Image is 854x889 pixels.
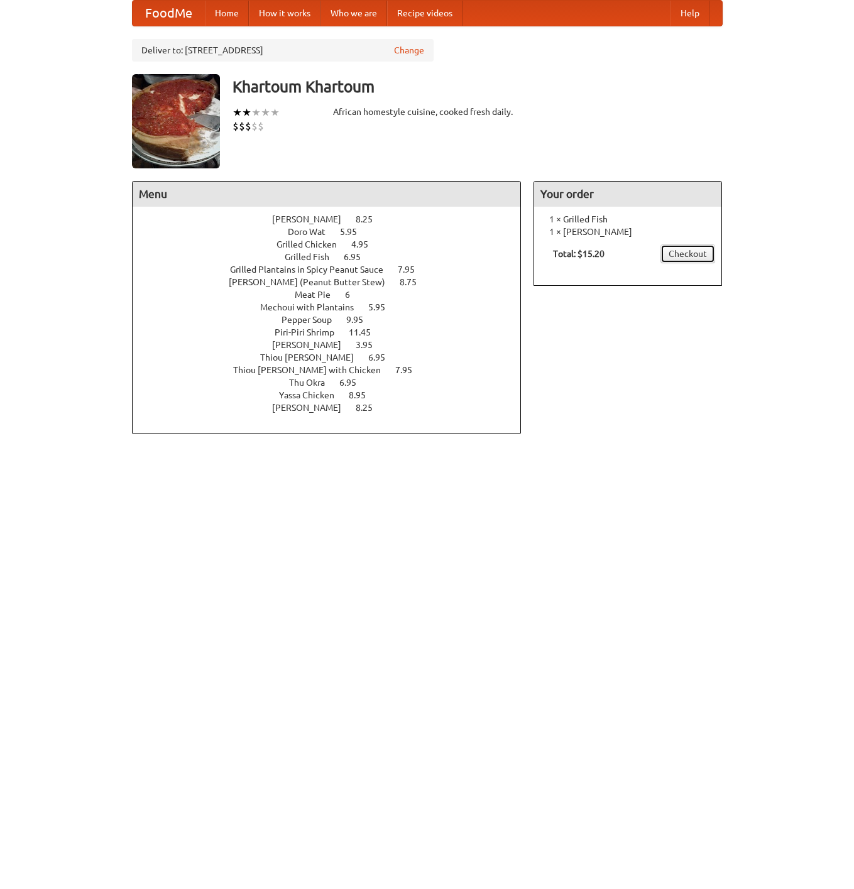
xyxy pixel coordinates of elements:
[272,403,354,413] span: [PERSON_NAME]
[351,239,381,249] span: 4.95
[272,214,354,224] span: [PERSON_NAME]
[395,365,425,375] span: 7.95
[288,227,380,237] a: Doro Wat 5.95
[340,227,370,237] span: 5.95
[339,378,369,388] span: 6.95
[289,378,380,388] a: Thu Okra 6.95
[260,352,366,363] span: Thiou [PERSON_NAME]
[249,1,320,26] a: How it works
[346,315,376,325] span: 9.95
[398,265,427,275] span: 7.95
[251,119,258,133] li: $
[285,252,384,262] a: Grilled Fish 6.95
[276,239,349,249] span: Grilled Chicken
[233,106,242,119] li: ★
[400,277,429,287] span: 8.75
[205,1,249,26] a: Home
[356,214,385,224] span: 8.25
[279,390,347,400] span: Yassa Chicken
[233,365,393,375] span: Thiou [PERSON_NAME] with Chicken
[272,403,396,413] a: [PERSON_NAME] 8.25
[540,226,715,238] li: 1 × [PERSON_NAME]
[272,340,354,350] span: [PERSON_NAME]
[230,265,396,275] span: Grilled Plantains in Spicy Peanut Sauce
[239,119,245,133] li: $
[270,106,280,119] li: ★
[233,74,723,99] h3: Khartoum Khartoum
[230,265,438,275] a: Grilled Plantains in Spicy Peanut Sauce 7.95
[282,315,344,325] span: Pepper Soup
[320,1,387,26] a: Who we are
[260,352,408,363] a: Thiou [PERSON_NAME] 6.95
[272,340,396,350] a: [PERSON_NAME] 3.95
[229,277,398,287] span: [PERSON_NAME] (Peanut Butter Stew)
[288,227,338,237] span: Doro Wat
[261,106,270,119] li: ★
[242,106,251,119] li: ★
[275,327,394,337] a: Piri-Piri Shrimp 11.45
[276,239,391,249] a: Grilled Chicken 4.95
[356,403,385,413] span: 8.25
[660,244,715,263] a: Checkout
[394,44,424,57] a: Change
[133,1,205,26] a: FoodMe
[345,290,363,300] span: 6
[132,74,220,168] img: angular.jpg
[387,1,463,26] a: Recipe videos
[356,340,385,350] span: 3.95
[368,352,398,363] span: 6.95
[245,119,251,133] li: $
[349,327,383,337] span: 11.45
[344,252,373,262] span: 6.95
[233,365,435,375] a: Thiou [PERSON_NAME] with Chicken 7.95
[540,213,715,226] li: 1 × Grilled Fish
[553,249,605,259] b: Total: $15.20
[233,119,239,133] li: $
[251,106,261,119] li: ★
[295,290,343,300] span: Meat Pie
[534,182,721,207] h4: Your order
[275,327,347,337] span: Piri-Piri Shrimp
[229,277,440,287] a: [PERSON_NAME] (Peanut Butter Stew) 8.75
[333,106,522,118] div: African homestyle cuisine, cooked fresh daily.
[282,315,386,325] a: Pepper Soup 9.95
[258,119,264,133] li: $
[289,378,337,388] span: Thu Okra
[272,214,396,224] a: [PERSON_NAME] 8.25
[349,390,378,400] span: 8.95
[285,252,342,262] span: Grilled Fish
[260,302,366,312] span: Mechoui with Plantains
[260,302,408,312] a: Mechoui with Plantains 5.95
[132,39,434,62] div: Deliver to: [STREET_ADDRESS]
[368,302,398,312] span: 5.95
[295,290,373,300] a: Meat Pie 6
[133,182,521,207] h4: Menu
[279,390,389,400] a: Yassa Chicken 8.95
[671,1,709,26] a: Help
